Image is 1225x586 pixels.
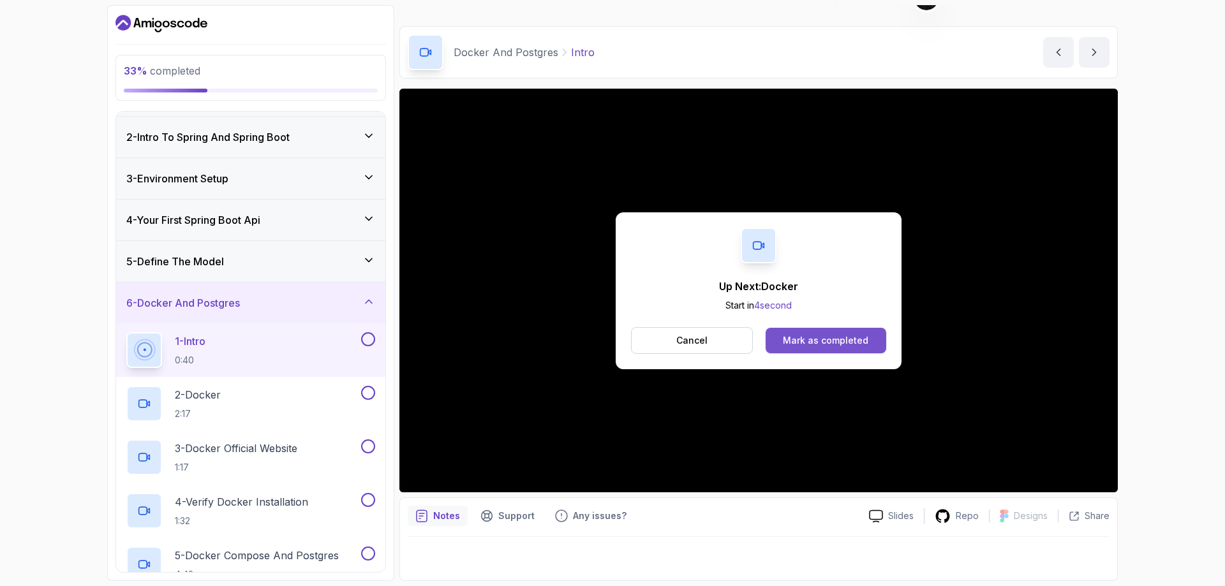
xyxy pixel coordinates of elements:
[719,299,798,312] p: Start in
[126,493,375,529] button: 4-Verify Docker Installation1:32
[116,282,385,323] button: 6-Docker And Postgres
[116,158,385,199] button: 3-Environment Setup
[126,212,260,228] h3: 4 - Your First Spring Boot Api
[175,441,297,456] p: 3 - Docker Official Website
[399,89,1118,492] iframe: 1 - Intro
[1014,509,1048,522] p: Designs
[433,509,460,522] p: Notes
[766,328,886,353] button: Mark as completed
[571,45,595,60] p: Intro
[498,509,535,522] p: Support
[676,334,708,347] p: Cancel
[175,407,221,420] p: 2:17
[888,509,914,522] p: Slides
[547,506,634,526] button: Feedback button
[175,354,205,367] p: 0:40
[408,506,468,526] button: notes button
[1085,509,1110,522] p: Share
[454,45,558,60] p: Docker And Postgres
[1079,37,1110,68] button: next content
[116,200,385,240] button: 4-Your First Spring Boot Api
[124,64,147,77] span: 33 %
[175,515,308,527] p: 1:32
[473,506,542,526] button: Support button
[126,439,375,475] button: 3-Docker Official Website1:17
[126,295,240,311] h3: 6 - Docker And Postgres
[631,327,753,354] button: Cancel
[175,548,339,563] p: 5 - Docker Compose And Postgres
[126,129,290,145] h3: 2 - Intro To Spring And Spring Boot
[783,334,868,347] div: Mark as completed
[1058,509,1110,522] button: Share
[754,300,792,311] span: 4 second
[859,509,924,523] a: Slides
[116,241,385,282] button: 5-Define The Model
[924,508,989,524] a: Repo
[126,254,224,269] h3: 5 - Define The Model
[175,461,297,474] p: 1:17
[126,332,375,368] button: 1-Intro0:40
[1043,37,1074,68] button: previous content
[956,509,979,522] p: Repo
[126,386,375,421] button: 2-Docker2:17
[126,546,375,582] button: 5-Docker Compose And Postgres4:48
[175,494,308,509] p: 4 - Verify Docker Installation
[719,279,798,294] p: Up Next: Docker
[124,64,200,77] span: completed
[116,117,385,157] button: 2-Intro To Spring And Spring Boot
[175,333,205,349] p: 1 - Intro
[126,171,228,186] h3: 3 - Environment Setup
[175,568,339,581] p: 4:48
[115,13,207,34] a: Dashboard
[573,509,627,522] p: Any issues?
[175,387,221,402] p: 2 - Docker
